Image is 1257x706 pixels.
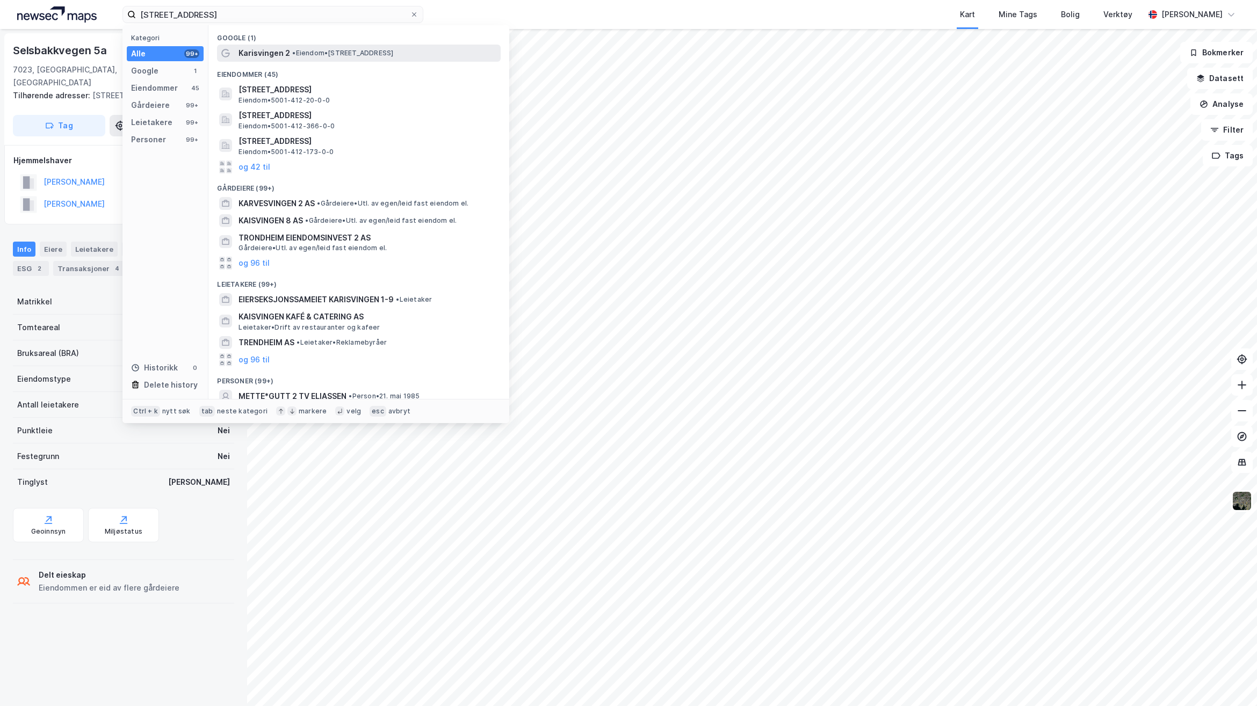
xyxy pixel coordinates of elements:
[239,257,270,270] button: og 96 til
[297,338,300,346] span: •
[13,154,234,167] div: Hjemmelshaver
[239,135,496,148] span: [STREET_ADDRESS]
[349,392,352,400] span: •
[184,101,199,110] div: 99+
[1203,145,1253,166] button: Tags
[1180,42,1253,63] button: Bokmerker
[208,368,509,388] div: Personer (99+)
[239,214,303,227] span: KAISVINGEN 8 AS
[131,47,146,60] div: Alle
[305,216,457,225] span: Gårdeiere • Utl. av egen/leid fast eiendom el.
[960,8,975,21] div: Kart
[13,63,150,89] div: 7023, [GEOGRAPHIC_DATA], [GEOGRAPHIC_DATA]
[239,353,270,366] button: og 96 til
[162,407,191,416] div: nytt søk
[131,133,166,146] div: Personer
[1061,8,1080,21] div: Bolig
[239,336,294,349] span: TRENDHEIM AS
[13,91,92,100] span: Tilhørende adresser:
[217,407,268,416] div: neste kategori
[349,392,420,401] span: Person • 21. mai 1985
[239,197,315,210] span: KARVESVINGEN 2 AS
[297,338,387,347] span: Leietaker • Reklamebyråer
[292,49,393,57] span: Eiendom • [STREET_ADDRESS]
[168,476,230,489] div: [PERSON_NAME]
[239,293,394,306] span: EIERSEKSJONSSAMEIET KARISVINGEN 1-9
[208,25,509,45] div: Google (1)
[17,295,52,308] div: Matrikkel
[71,242,118,257] div: Leietakere
[1232,491,1252,511] img: 9k=
[39,581,179,594] div: Eiendommen er eid av flere gårdeiere
[13,242,35,257] div: Info
[39,569,179,581] div: Delt eieskap
[17,476,48,489] div: Tinglyst
[388,407,410,416] div: avbryt
[53,261,127,276] div: Transaksjoner
[239,244,387,252] span: Gårdeiere • Utl. av egen/leid fast eiendom el.
[1103,8,1132,21] div: Verktøy
[131,82,178,94] div: Eiendommer
[13,89,226,102] div: [STREET_ADDRESS]
[131,64,158,77] div: Google
[346,407,361,416] div: velg
[239,47,290,60] span: Karisvingen 2
[239,83,496,96] span: [STREET_ADDRESS]
[317,199,320,207] span: •
[208,62,509,81] div: Eiendommer (45)
[17,347,79,360] div: Bruksareal (BRA)
[191,84,199,92] div: 45
[239,231,496,244] span: TRONDHEIM EIENDOMSINVEST 2 AS
[1190,93,1253,115] button: Analyse
[299,407,327,416] div: markere
[17,321,60,334] div: Tomteareal
[34,263,45,274] div: 2
[218,450,230,463] div: Nei
[239,390,346,403] span: METTE*GUTT 2 TV ELIASSEN
[1203,654,1257,706] div: Kontrollprogram for chat
[144,379,198,391] div: Delete history
[239,323,380,332] span: Leietaker • Drift av restauranter og kafeer
[1187,68,1253,89] button: Datasett
[239,109,496,122] span: [STREET_ADDRESS]
[13,115,105,136] button: Tag
[184,49,199,58] div: 99+
[396,295,432,304] span: Leietaker
[122,242,162,257] div: Datasett
[131,99,170,112] div: Gårdeiere
[13,261,49,276] div: ESG
[17,398,79,411] div: Antall leietakere
[1161,8,1223,21] div: [PERSON_NAME]
[136,6,410,23] input: Søk på adresse, matrikkel, gårdeiere, leietakere eller personer
[370,406,386,417] div: esc
[40,242,67,257] div: Eiere
[131,34,204,42] div: Kategori
[105,527,142,536] div: Miljøstatus
[17,6,97,23] img: logo.a4113a55bc3d86da70a041830d287a7e.svg
[13,42,109,59] div: Selsbakkvegen 5a
[17,450,59,463] div: Festegrunn
[17,424,53,437] div: Punktleie
[131,116,172,129] div: Leietakere
[208,176,509,195] div: Gårdeiere (99+)
[317,199,468,208] span: Gårdeiere • Utl. av egen/leid fast eiendom el.
[999,8,1037,21] div: Mine Tags
[184,135,199,144] div: 99+
[1201,119,1253,141] button: Filter
[1203,654,1257,706] iframe: Chat Widget
[239,161,270,173] button: og 42 til
[239,310,496,323] span: KAISVINGEN KAFÉ & CATERING AS
[396,295,399,303] span: •
[239,122,335,130] span: Eiendom • 5001-412-366-0-0
[218,424,230,437] div: Nei
[31,527,66,536] div: Geoinnsyn
[239,96,330,105] span: Eiendom • 5001-412-20-0-0
[17,373,71,385] div: Eiendomstype
[131,361,178,374] div: Historikk
[239,148,334,156] span: Eiendom • 5001-412-173-0-0
[191,67,199,75] div: 1
[112,263,122,274] div: 4
[131,406,160,417] div: Ctrl + k
[208,272,509,291] div: Leietakere (99+)
[305,216,308,224] span: •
